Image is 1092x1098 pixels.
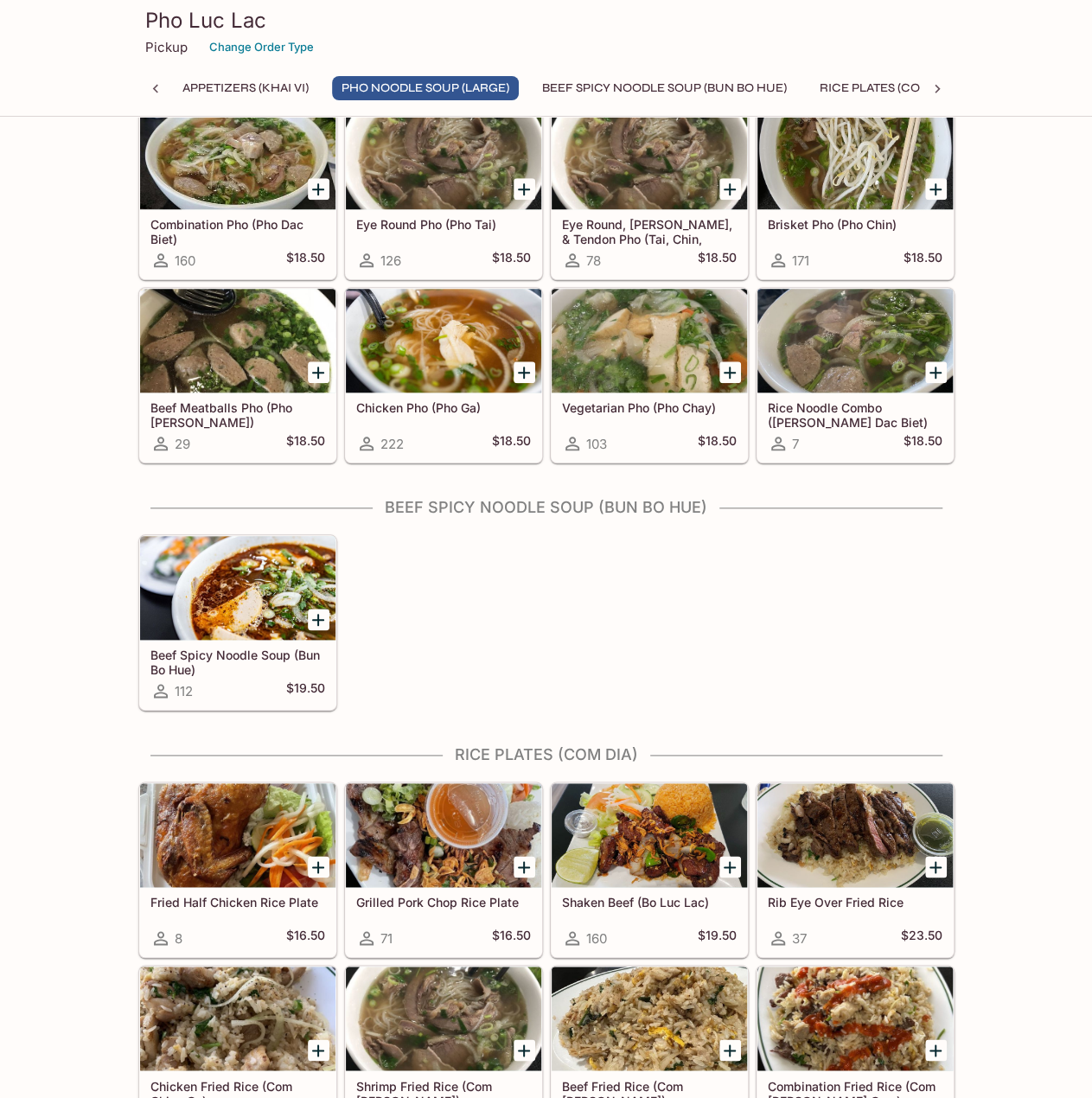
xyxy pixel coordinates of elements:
[533,76,796,100] button: Beef Spicy Noodle Soup (Bun Bo Hue)
[308,856,329,878] button: Add Fried Half Chicken Rice Plate
[757,967,953,1070] div: Combination Fried Rice (Com Chien Thap Cam)
[719,361,741,383] button: Add Vegetarian Pho (Pho Chay)
[175,252,195,269] span: 160
[901,928,942,948] h5: $23.50
[551,782,748,957] a: Shaken Beef (Bo Luc Lac)160$19.50
[698,433,737,454] h5: $18.50
[792,436,799,452] span: 7
[925,1039,947,1061] button: Add Combination Fried Rice (Com Chien Thap Cam)
[286,680,325,701] h5: $19.50
[346,105,541,209] div: Eye Round Pho (Pho Tai)
[145,7,948,34] h3: Pho Luc Lac
[925,178,947,200] button: Add Brisket Pho (Pho Chin)
[140,536,335,640] div: Beef Spicy Noodle Soup (Bun Bo Hue)
[138,745,955,764] h4: Rice Plates (Com Dia)
[925,856,947,878] button: Add Rib Eye Over Fried Rice
[552,289,747,393] div: Vegetarian Pho (Pho Chay)
[757,105,954,279] a: Brisket Pho (Pho Chin)171$18.50
[356,895,531,910] h5: Grilled Pork Chop Rice Plate
[514,178,535,200] button: Add Eye Round Pho (Pho Tai)
[492,928,531,948] h5: $16.50
[346,289,541,393] div: Chicken Pho (Pho Ga)
[514,361,535,383] button: Add Chicken Pho (Pho Ga)
[380,436,404,452] span: 222
[150,400,325,429] h5: Beef Meatballs Pho (Pho [PERSON_NAME])
[201,34,322,61] button: Change Order Type
[562,400,737,415] h5: Vegetarian Pho (Pho Chay)
[286,433,325,454] h5: $18.50
[792,930,807,947] span: 37
[145,39,188,55] p: Pickup
[150,895,325,910] h5: Fried Half Chicken Rice Plate
[139,288,336,463] a: Beef Meatballs Pho (Pho [PERSON_NAME])29$18.50
[698,928,737,948] h5: $19.50
[140,289,335,393] div: Beef Meatballs Pho (Pho Bo Vien)
[552,967,747,1070] div: Beef Fried Rice (Com Chien Bo)
[139,782,336,957] a: Fried Half Chicken Rice Plate8$16.50
[139,535,336,710] a: Beef Spicy Noodle Soup (Bun Bo Hue)112$19.50
[286,928,325,948] h5: $16.50
[768,895,942,910] h5: Rib Eye Over Fried Rice
[757,288,954,463] a: Rice Noodle Combo ([PERSON_NAME] Dac Biet)7$18.50
[173,76,318,100] button: Appetizers (Khai Vi)
[286,250,325,271] h5: $18.50
[140,105,335,209] div: Combination Pho (Pho Dac Biet)
[138,498,955,517] h4: Beef Spicy Noodle Soup (Bun Bo Hue)
[757,782,954,957] a: Rib Eye Over Fried Rice37$23.50
[514,856,535,878] button: Add Grilled Pork Chop Rice Plate
[586,252,601,269] span: 78
[308,361,329,383] button: Add Beef Meatballs Pho (Pho Bo Vien)
[175,436,190,452] span: 29
[175,683,193,699] span: 112
[346,967,541,1070] div: Shrimp Fried Rice (Com Chien Tom)
[380,930,393,947] span: 71
[562,895,737,910] h5: Shaken Beef (Bo Luc Lac)
[332,76,519,100] button: Pho Noodle Soup (Large)
[552,783,747,887] div: Shaken Beef (Bo Luc Lac)
[768,400,942,429] h5: Rice Noodle Combo ([PERSON_NAME] Dac Biet)
[925,361,947,383] button: Add Rice Noodle Combo (Hu Tieu Dac Biet)
[345,105,542,279] a: Eye Round Pho (Pho Tai)126$18.50
[719,1039,741,1061] button: Add Beef Fried Rice (Com Chien Bo)
[356,400,531,415] h5: Chicken Pho (Pho Ga)
[150,648,325,676] h5: Beef Spicy Noodle Soup (Bun Bo Hue)
[308,1039,329,1061] button: Add Chicken Fried Rice (Com Chien Ga)
[140,967,335,1070] div: Chicken Fried Rice (Com Chien Ga)
[904,433,942,454] h5: $18.50
[150,217,325,246] h5: Combination Pho (Pho Dac Biet)
[380,252,401,269] span: 126
[586,436,607,452] span: 103
[308,609,329,630] button: Add Beef Spicy Noodle Soup (Bun Bo Hue)
[346,783,541,887] div: Grilled Pork Chop Rice Plate
[308,178,329,200] button: Add Combination Pho (Pho Dac Biet)
[356,217,531,232] h5: Eye Round Pho (Pho Tai)
[719,178,741,200] button: Add Eye Round, Brisket, & Tendon Pho (Tai, Chin, Gan)
[698,250,737,271] h5: $18.50
[792,252,809,269] span: 171
[719,856,741,878] button: Add Shaken Beef (Bo Luc Lac)
[175,930,182,947] span: 8
[139,105,336,279] a: Combination Pho (Pho Dac Biet)160$18.50
[562,217,737,246] h5: Eye Round, [PERSON_NAME], & Tendon Pho (Tai, Chin, [GEOGRAPHIC_DATA])
[345,288,542,463] a: Chicken Pho (Pho Ga)222$18.50
[810,76,967,100] button: Rice Plates (Com Dia)
[492,433,531,454] h5: $18.50
[140,783,335,887] div: Fried Half Chicken Rice Plate
[492,250,531,271] h5: $18.50
[768,217,942,232] h5: Brisket Pho (Pho Chin)
[551,288,748,463] a: Vegetarian Pho (Pho Chay)103$18.50
[514,1039,535,1061] button: Add Shrimp Fried Rice (Com Chien Tom)
[586,930,607,947] span: 160
[551,105,748,279] a: Eye Round, [PERSON_NAME], & Tendon Pho (Tai, Chin, [GEOGRAPHIC_DATA])78$18.50
[552,105,747,209] div: Eye Round, Brisket, & Tendon Pho (Tai, Chin, Gan)
[345,782,542,957] a: Grilled Pork Chop Rice Plate71$16.50
[757,289,953,393] div: Rice Noodle Combo (Hu Tieu Dac Biet)
[757,783,953,887] div: Rib Eye Over Fried Rice
[904,250,942,271] h5: $18.50
[757,105,953,209] div: Brisket Pho (Pho Chin)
